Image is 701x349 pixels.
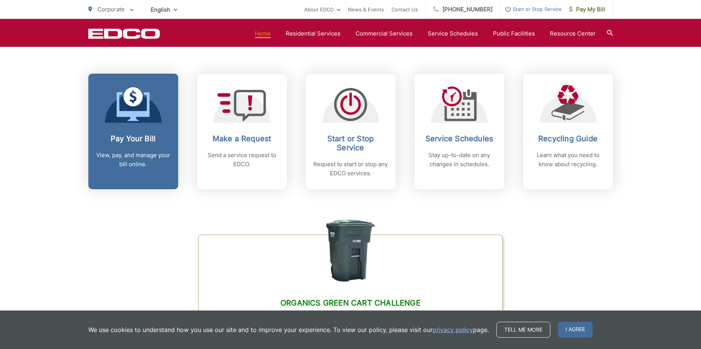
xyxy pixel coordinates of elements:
p: We use cookies to understand how you use our site and to improve your experience. To view our pol... [88,325,489,334]
p: Send a service request to EDCO. [205,151,279,169]
p: Stay up-to-date on any changes in schedules. [422,151,497,169]
span: Corporate [97,6,125,13]
p: Learn what you need to know about recycling. [531,151,605,169]
a: Service Schedules [428,29,478,38]
a: Residential Services [286,29,340,38]
h2: Make a Request [205,134,279,143]
p: View, pay, and manage your bill online. [96,151,171,169]
h2: Pay Your Bill [96,134,171,143]
a: Make a Request Send a service request to EDCO. [197,74,287,189]
h2: Start or Stop Service [313,134,388,152]
span: English [145,3,183,16]
a: privacy policy [433,325,473,334]
p: Request to start or stop any EDCO services. [313,160,388,178]
a: Resource Center [550,29,596,38]
a: Public Facilities [493,29,535,38]
a: Service Schedules Stay up-to-date on any changes in schedules. [414,74,504,189]
h2: Recycling Guide [531,134,605,143]
h2: Organics Green Cart Challenge [217,298,483,307]
h2: Service Schedules [422,134,497,143]
a: Pay Your Bill View, pay, and manage your bill online. [88,74,178,189]
a: Home [255,29,271,38]
span: I agree [558,322,593,338]
a: Contact Us [391,5,418,14]
a: EDCD logo. Return to the homepage. [88,28,160,39]
a: Tell me more [496,322,550,338]
span: Pay My Bill [569,5,605,14]
a: Commercial Services [356,29,413,38]
a: Recycling Guide Learn what you need to know about recycling. [523,74,613,189]
a: News & Events [348,5,384,14]
a: About EDCO [304,5,340,14]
